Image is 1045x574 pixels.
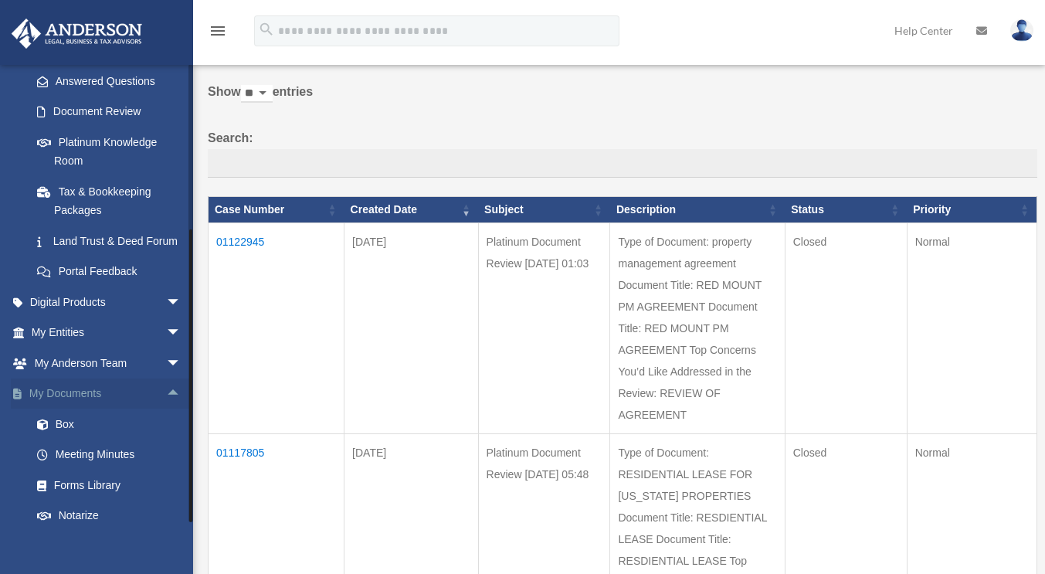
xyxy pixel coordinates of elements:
[785,197,907,223] th: Status: activate to sort column ascending
[208,149,1037,178] input: Search:
[11,348,205,379] a: My Anderson Teamarrow_drop_down
[166,318,197,349] span: arrow_drop_down
[907,222,1037,433] td: Normal
[166,287,197,318] span: arrow_drop_down
[907,197,1037,223] th: Priority: activate to sort column ascending
[478,222,610,433] td: Platinum Document Review [DATE] 01:03
[22,66,189,97] a: Answered Questions
[22,440,205,470] a: Meeting Minutes
[208,81,1037,118] label: Show entries
[344,197,479,223] th: Created Date: activate to sort column ascending
[208,127,1037,178] label: Search:
[22,97,197,127] a: Document Review
[241,85,273,103] select: Showentries
[22,409,205,440] a: Box
[610,222,785,433] td: Type of Document: property management agreement Document Title: RED MOUNT PM AGREEMENT Document T...
[11,318,205,348] a: My Entitiesarrow_drop_down
[22,127,197,176] a: Platinum Knowledge Room
[22,256,197,287] a: Portal Feedback
[11,287,205,318] a: Digital Productsarrow_drop_down
[166,379,197,410] span: arrow_drop_up
[344,222,479,433] td: [DATE]
[785,222,907,433] td: Closed
[166,348,197,379] span: arrow_drop_down
[478,197,610,223] th: Subject: activate to sort column ascending
[22,501,205,532] a: Notarize
[209,22,227,40] i: menu
[22,470,205,501] a: Forms Library
[7,19,147,49] img: Anderson Advisors Platinum Portal
[22,176,197,226] a: Tax & Bookkeeping Packages
[1010,19,1033,42] img: User Pic
[209,197,344,223] th: Case Number: activate to sort column ascending
[209,27,227,40] a: menu
[610,197,785,223] th: Description: activate to sort column ascending
[209,222,344,433] td: 01122945
[22,226,197,256] a: Land Trust & Deed Forum
[11,379,205,409] a: My Documentsarrow_drop_up
[258,21,275,38] i: search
